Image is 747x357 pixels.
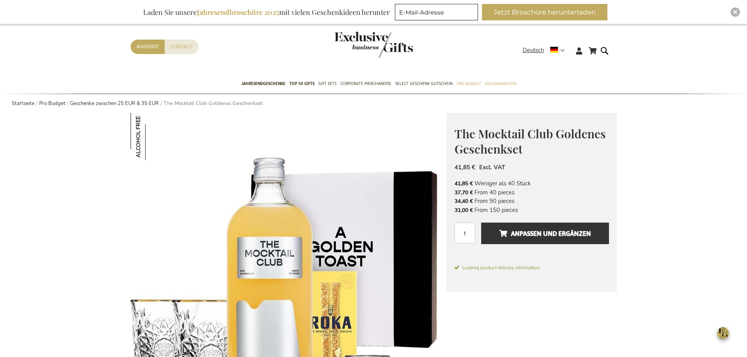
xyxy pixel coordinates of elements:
input: E-Mail-Adresse [395,4,478,20]
a: Angebot [131,40,165,54]
span: Anpassen und ergänzen [499,227,591,240]
img: The Mocktail Club Goldenes Geschenkset [131,113,178,160]
span: Corporate Merchandise [340,80,391,88]
span: Select Geschenk Gutschein [395,80,453,88]
div: Close [731,7,740,17]
div: Deutsch [523,46,570,55]
li: Weniger als 40 Stück [454,179,609,188]
span: Pro Budget [456,80,481,88]
a: Startseite [12,100,35,107]
button: Anpassen und ergänzen [481,223,609,244]
a: Contact [165,40,198,54]
span: 31,00 € [454,207,473,214]
a: Geschenke zwischen 25 EUR & 35 EUR [70,100,159,107]
span: Jahresendgeschenke [242,80,285,88]
span: Loading product delivery information. [454,264,609,271]
span: 41,85 € [454,180,473,187]
span: 34,40 € [454,198,473,205]
span: 41,85 € [454,163,475,171]
button: Jetzt Broschüre herunterladen [482,4,607,20]
div: Laden Sie unsere mit vielen Geschenkideen herunter [140,4,393,20]
span: Excl. VAT [479,163,505,171]
span: The Mocktail Club Goldenes Geschenkset [454,126,606,157]
span: Gift Sets [318,80,336,88]
a: store logo [334,32,374,58]
strong: The Mocktail Club Goldenes Geschenkset [164,100,263,107]
span: 37,70 € [454,189,473,196]
input: Menge [454,223,475,243]
li: From 90 pieces [454,197,609,205]
a: Pro Budget [39,100,65,107]
img: Close [733,10,738,14]
span: Gelegenheiten [485,80,516,88]
b: Jahresendbroschüre 2025 [197,7,279,17]
li: From 40 pieces [454,188,609,197]
span: Deutsch [523,46,544,55]
img: Exclusive Business gifts logo [334,32,413,58]
form: marketing offers and promotions [395,4,480,23]
span: TOP 50 Gifts [289,80,314,88]
li: From 150 pieces [454,206,609,214]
